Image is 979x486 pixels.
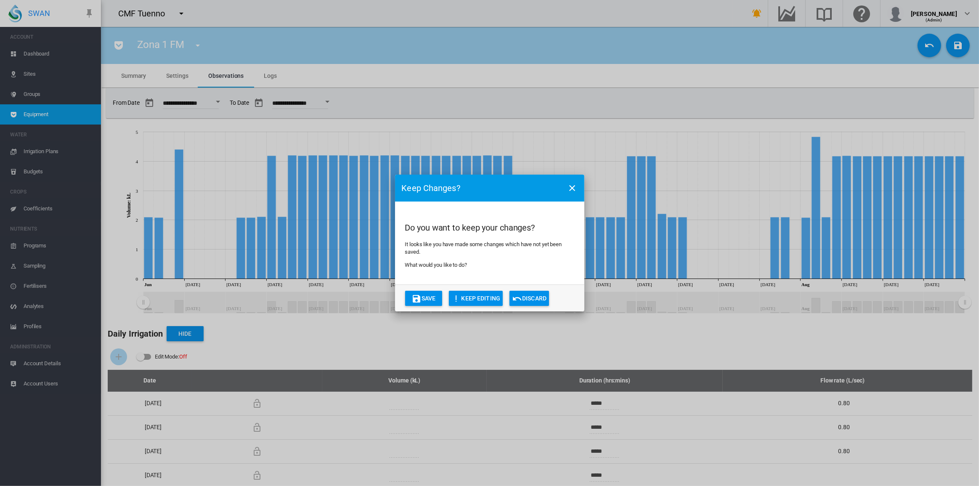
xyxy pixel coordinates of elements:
md-icon: icon-exclamation [451,294,462,304]
h3: Keep Changes? [402,182,460,194]
button: icon-close [564,180,581,197]
button: icon-content-saveSave [405,291,442,306]
md-icon: icon-undo [512,294,522,304]
button: icon-undoDiscard [509,291,549,306]
button: icon-exclamationKEEP EDITING [449,291,503,306]
h2: Do you want to keep your changes? [405,222,574,234]
md-icon: icon-close [568,183,578,193]
md-dialog: Do you ... [395,175,584,312]
p: What would you like to do? [405,261,574,269]
md-icon: icon-content-save [411,294,422,304]
p: It looks like you have made some changes which have not yet been saved. [405,241,574,256]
